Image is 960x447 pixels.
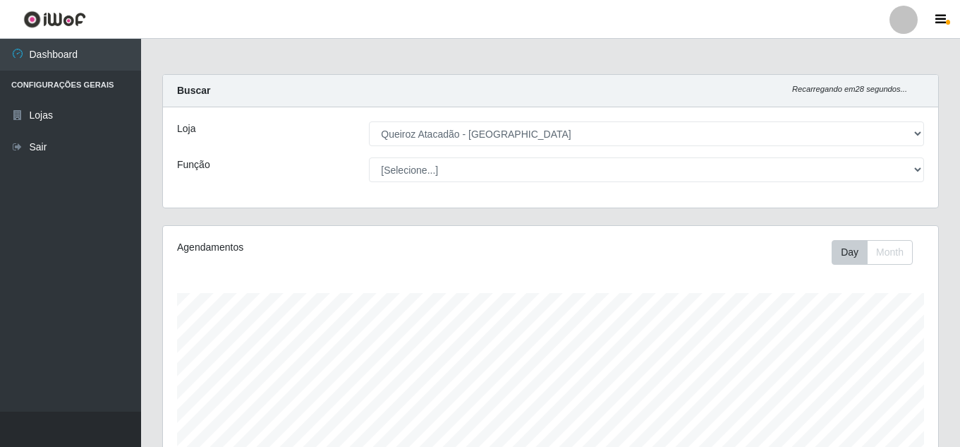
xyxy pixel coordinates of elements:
[23,11,86,28] img: CoreUI Logo
[177,85,210,96] strong: Buscar
[792,85,907,93] i: Recarregando em 28 segundos...
[177,240,476,255] div: Agendamentos
[177,157,210,172] label: Função
[832,240,913,265] div: First group
[867,240,913,265] button: Month
[832,240,924,265] div: Toolbar with button groups
[832,240,868,265] button: Day
[177,121,195,136] label: Loja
